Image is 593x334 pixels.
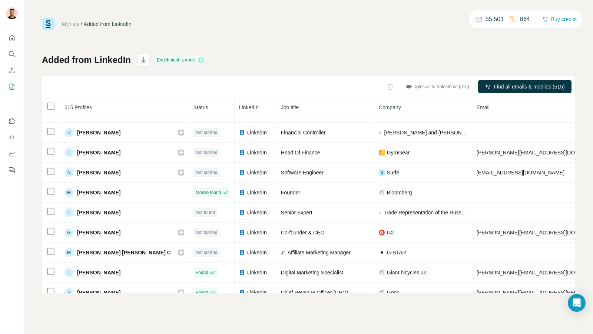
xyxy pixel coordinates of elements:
img: LinkedIn logo [239,290,245,295]
span: [PERSON_NAME] and [PERSON_NAME] (Private Dental Practice) [384,129,467,136]
span: 515 Profiles [64,104,92,110]
button: Use Surfe on LinkedIn [6,114,18,128]
img: Avatar [6,7,18,19]
span: Not started [196,249,218,256]
span: LinkedIn [247,229,267,236]
span: [PERSON_NAME] [77,209,120,216]
img: Surfe Logo [42,18,54,30]
span: Software Engineer [281,170,324,176]
span: [PERSON_NAME] [77,149,120,156]
button: Buy credits [542,14,577,24]
span: LinkedIn [239,104,259,110]
span: Trade Representation of the Russian Federation in the [GEOGRAPHIC_DATA] [384,209,467,216]
button: Quick start [6,31,18,44]
span: [PERSON_NAME] [77,269,120,276]
span: Head Of Finance [281,150,320,156]
button: My lists [6,80,18,93]
img: LinkedIn logo [239,250,245,255]
div: D [64,128,73,137]
div: T [64,268,73,277]
span: Bloomberg [387,189,412,196]
span: Digital Marketing Specialist [281,270,343,275]
h1: Added from LinkedIn [42,54,131,66]
span: Gong [387,289,400,296]
img: LinkedIn logo [239,130,245,136]
span: LinkedIn [247,289,267,296]
span: [PERSON_NAME] [77,129,120,136]
a: My lists [62,21,79,27]
button: Sync all to Salesforce (515) [401,81,474,92]
img: LinkedIn logo [239,230,245,236]
span: Not found [196,209,215,216]
li: / [81,20,82,28]
img: LinkedIn logo [239,170,245,176]
img: LinkedIn logo [239,150,245,156]
button: Enrich CSV [6,64,18,77]
span: Company [379,104,401,110]
button: Find all emails & mobiles (515) [478,80,572,93]
span: [EMAIL_ADDRESS][DOMAIN_NAME] [477,170,564,176]
span: LinkedIn [247,209,267,216]
button: Use Surfe API [6,131,18,144]
div: M [64,188,73,197]
span: Email [477,104,490,110]
div: Open Intercom Messenger [568,294,586,312]
span: Not started [196,149,218,156]
p: 55,501 [486,15,504,24]
span: Chief Revenue Officer (CRO) [281,290,348,295]
span: Mobile found [196,189,221,196]
span: Find all emails & mobiles (515) [494,83,564,90]
span: G-STAR [387,249,406,256]
img: company-logo [379,230,385,236]
span: Not started [196,129,218,136]
span: Found [196,269,208,276]
div: Enrichment is done [155,56,206,64]
span: Surfe [387,169,399,176]
div: N [64,168,73,177]
button: Dashboard [6,147,18,160]
span: G2 [387,229,394,236]
span: Giant bicycles uk [387,269,426,276]
span: Status [193,104,208,110]
div: G [64,228,73,237]
span: Senior Expert [281,210,312,216]
div: I [64,208,73,217]
span: Founder [281,190,300,196]
span: Not started [196,169,218,176]
span: GyroGear [387,149,410,156]
img: LinkedIn logo [239,210,245,216]
div: T [64,148,73,157]
span: [PERSON_NAME] [77,169,120,176]
span: Not started [196,229,218,236]
span: LinkedIn [247,189,267,196]
img: LinkedIn logo [239,190,245,196]
img: company-logo [379,250,385,255]
button: Feedback [6,163,18,177]
p: 864 [520,15,530,24]
span: Co-founder & CEO [281,230,325,236]
img: company-logo [379,150,385,156]
span: LinkedIn [247,149,267,156]
span: [PERSON_NAME] [PERSON_NAME] C [77,249,171,256]
span: [PERSON_NAME] [77,289,120,296]
span: LinkedIn [247,129,267,136]
div: M [64,248,73,257]
span: Financial Controller [281,130,326,136]
div: Added from LinkedIn [84,20,132,28]
img: LinkedIn logo [239,270,245,275]
span: Job title [281,104,299,110]
img: company-logo [379,170,385,176]
span: LinkedIn [247,249,267,256]
div: S [64,288,73,297]
span: [PERSON_NAME] [77,229,120,236]
span: Jr. Affiliate Marketing Manager [281,250,351,255]
span: [PERSON_NAME] [77,189,120,196]
span: Found [196,289,208,296]
span: LinkedIn [247,169,267,176]
button: Search [6,47,18,61]
span: LinkedIn [247,269,267,276]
